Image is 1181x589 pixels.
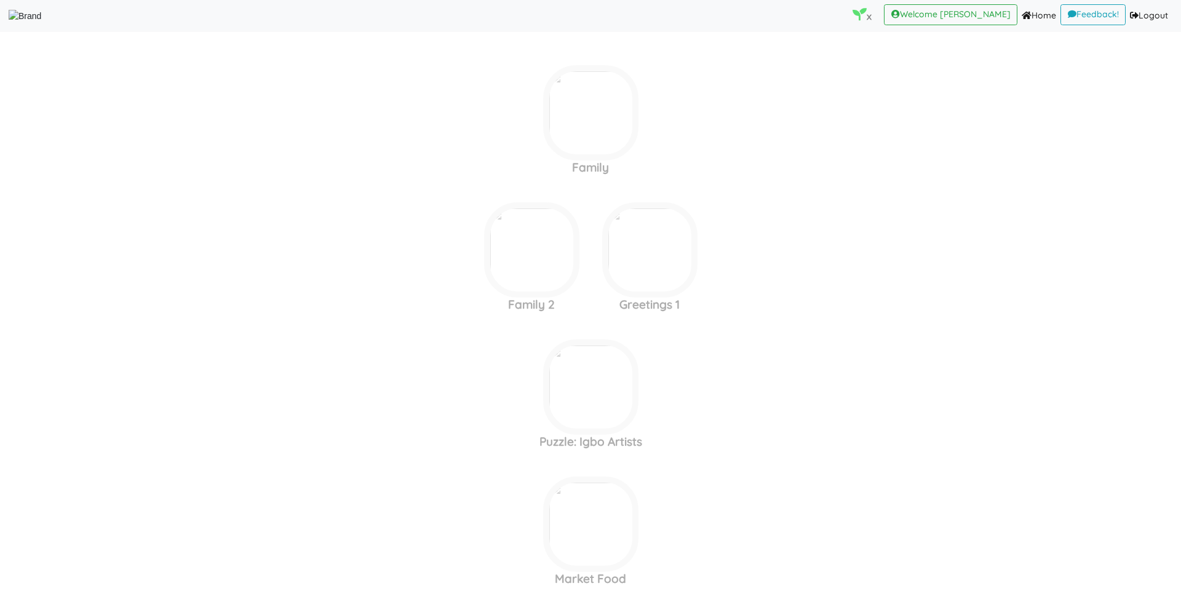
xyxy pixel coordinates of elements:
[543,65,638,160] img: family.5a65002c.jpg
[567,208,585,227] img: r5+QtVXYuttHLoUAAAAABJRU5ErkJggg==
[531,160,650,175] h3: Family
[543,339,638,435] img: rubiks.4dece505.png
[1060,4,1126,25] a: Feedback!
[590,298,709,312] h3: Greetings 1
[472,298,590,312] h3: Family 2
[626,71,644,90] img: r5+QtVXYuttHLoUAAAAABJRU5ErkJggg==
[531,572,650,586] h3: Market Food
[853,7,872,25] p: x
[685,208,703,227] img: r5+QtVXYuttHLoUAAAAABJRU5ErkJggg==
[626,346,644,364] img: r5+QtVXYuttHLoUAAAAABJRU5ErkJggg==
[543,476,638,572] img: market.b6812ae9.png
[884,4,1017,25] a: Welcome [PERSON_NAME]
[1126,4,1172,28] a: Logout
[531,435,650,449] h3: Puzzle: Igbo Artists
[602,202,698,298] img: welcome-textile.9f7a6d7f.png
[1017,4,1060,28] a: Home
[626,483,644,501] img: r5+QtVXYuttHLoUAAAAABJRU5ErkJggg==
[484,202,579,298] img: maame-grey.9bcbedc5.png
[9,10,41,23] img: Brand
